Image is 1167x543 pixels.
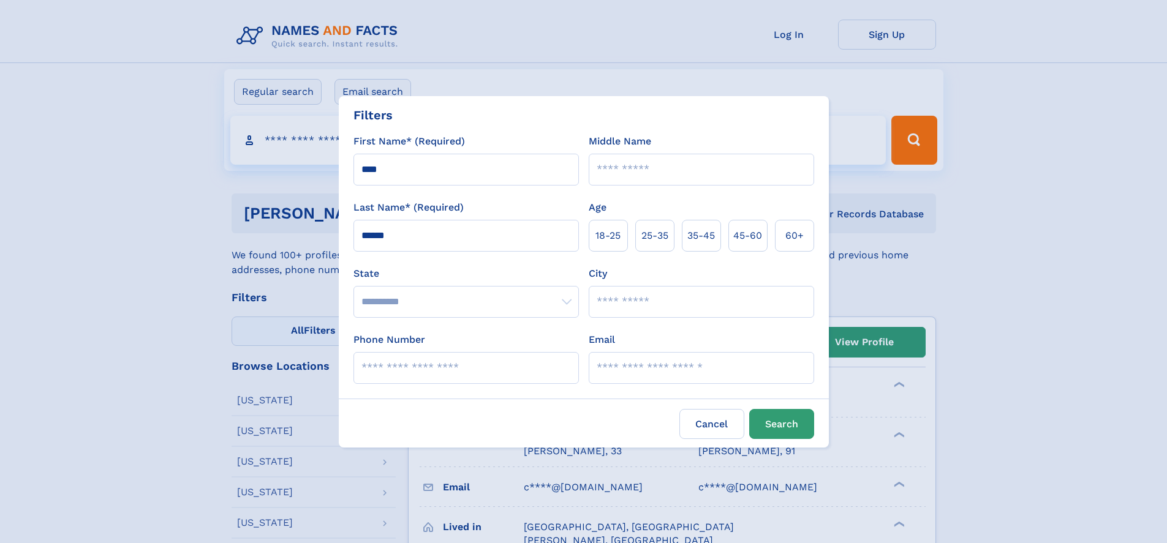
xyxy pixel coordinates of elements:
[589,200,606,215] label: Age
[679,409,744,439] label: Cancel
[589,266,607,281] label: City
[687,228,715,243] span: 35‑45
[785,228,804,243] span: 60+
[353,134,465,149] label: First Name* (Required)
[353,266,579,281] label: State
[595,228,621,243] span: 18‑25
[353,106,393,124] div: Filters
[733,228,762,243] span: 45‑60
[589,332,615,347] label: Email
[589,134,651,149] label: Middle Name
[353,200,464,215] label: Last Name* (Required)
[749,409,814,439] button: Search
[641,228,668,243] span: 25‑35
[353,332,425,347] label: Phone Number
